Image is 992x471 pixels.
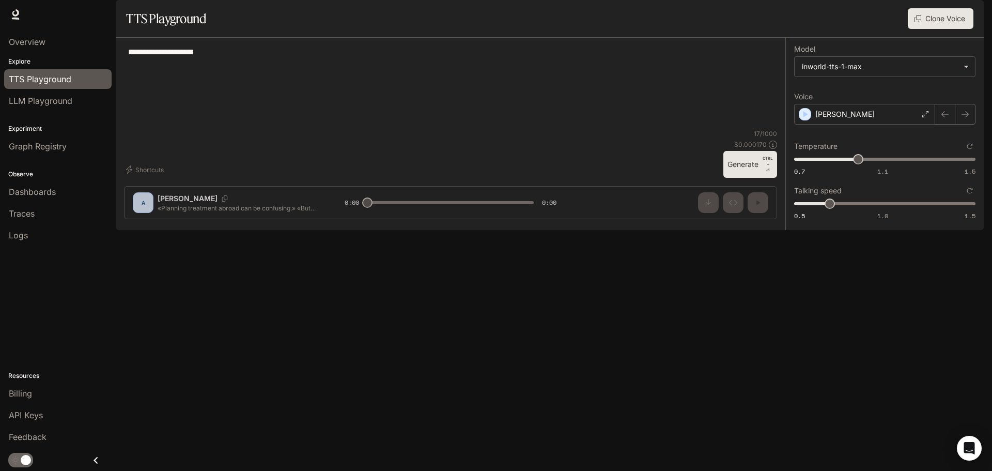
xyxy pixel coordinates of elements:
button: Clone Voice [908,8,973,29]
h1: TTS Playground [126,8,206,29]
span: 1.5 [965,211,975,220]
button: Reset to default [964,141,975,152]
p: Temperature [794,143,838,150]
p: 17 / 1000 [754,129,777,138]
button: GenerateCTRL +⏎ [723,151,777,178]
span: 0.7 [794,167,805,176]
p: CTRL + [763,155,773,168]
button: Shortcuts [124,161,168,178]
div: inworld-tts-1-max [802,62,958,72]
p: Talking speed [794,187,842,194]
p: [PERSON_NAME] [815,109,875,119]
button: Reset to default [964,185,975,196]
span: 1.0 [877,211,888,220]
span: 0.5 [794,211,805,220]
span: 1.1 [877,167,888,176]
p: Voice [794,93,813,100]
div: inworld-tts-1-max [795,57,975,77]
div: Open Intercom Messenger [957,436,982,461]
p: Model [794,45,815,53]
p: ⏎ [763,155,773,174]
span: 1.5 [965,167,975,176]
